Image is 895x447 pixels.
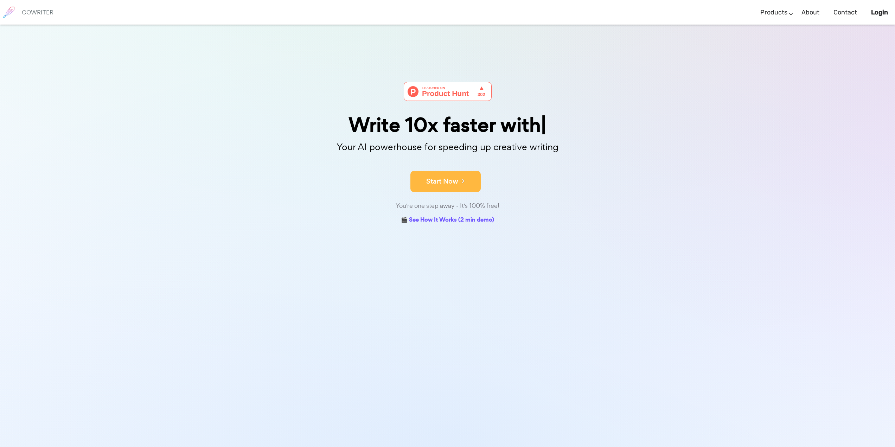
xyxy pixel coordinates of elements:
[410,171,481,192] button: Start Now
[871,8,888,16] b: Login
[871,2,888,23] a: Login
[22,9,53,15] h6: COWRITER
[833,2,857,23] a: Contact
[272,201,624,211] div: You're one step away - It's 100% free!
[401,215,494,226] a: 🎬 See How It Works (2 min demo)
[272,140,624,155] p: Your AI powerhouse for speeding up creative writing
[272,115,624,135] div: Write 10x faster with
[404,82,492,101] img: Cowriter - Your AI buddy for speeding up creative writing | Product Hunt
[760,2,787,23] a: Products
[801,2,819,23] a: About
